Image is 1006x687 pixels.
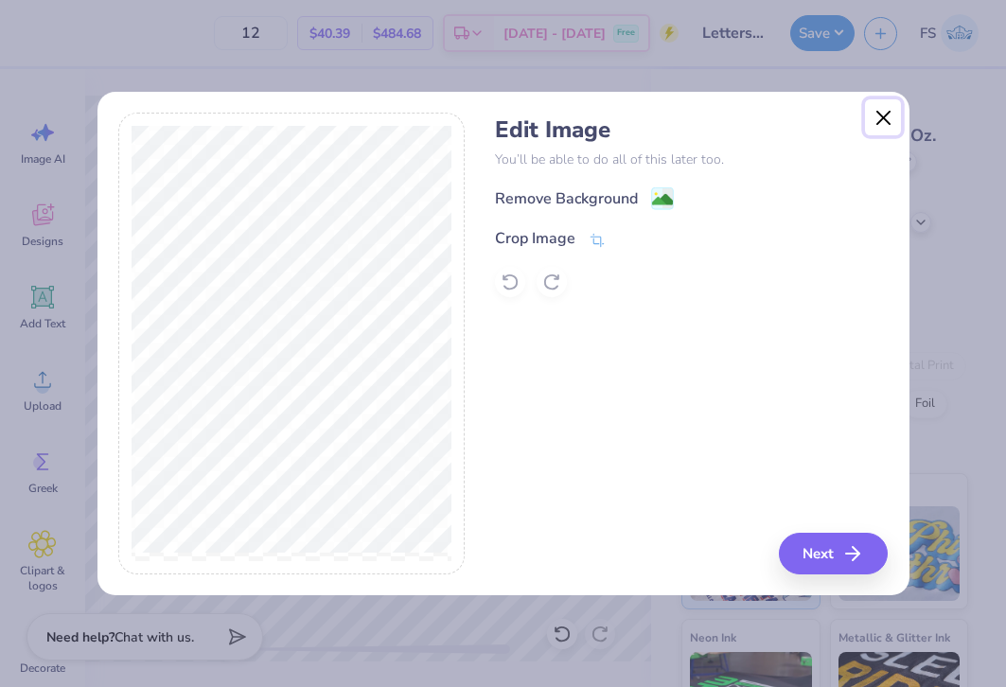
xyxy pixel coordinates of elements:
[495,116,888,144] h4: Edit Image
[495,187,638,210] div: Remove Background
[495,150,888,169] p: You’ll be able to do all of this later too.
[495,227,575,250] div: Crop Image
[865,99,901,135] button: Close
[779,533,888,574] button: Next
